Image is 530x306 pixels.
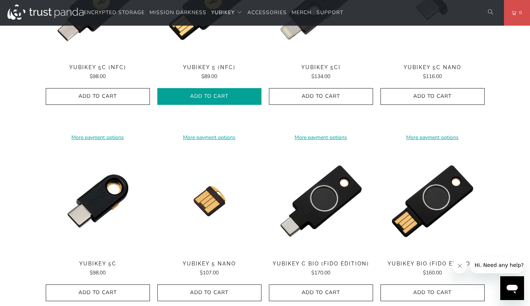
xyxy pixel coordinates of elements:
[54,93,142,100] span: Add to Cart
[388,290,477,296] span: Add to Cart
[157,149,261,253] a: YubiKey 5 Nano - Trust Panda YubiKey 5 Nano - Trust Panda
[150,4,206,22] a: Mission Darkness
[292,4,312,22] a: Merch
[211,4,242,22] summary: YubiKey
[46,149,150,253] a: YubiKey 5C - Trust Panda YubiKey 5C - Trust Panda
[211,9,235,16] span: YubiKey
[200,269,219,276] span: $107.00
[7,4,84,20] img: Trust Panda Australia
[201,73,217,80] span: $89.00
[269,149,373,253] a: YubiKey C Bio (FIDO Edition) - Trust Panda YubiKey C Bio (FIDO Edition) - Trust Panda
[269,261,373,277] a: YubiKey C Bio (FIDO Edition) $170.00
[269,88,373,105] button: Add to Cart
[380,64,485,81] a: YubiKey 5C Nano $116.00
[277,93,365,100] span: Add to Cart
[380,64,485,71] span: YubiKey 5C Nano
[84,9,145,16] span: Encrypted Storage
[46,261,150,277] a: YubiKey 5C $98.00
[292,9,312,16] span: Merch
[46,149,150,253] img: YubiKey 5C - Trust Panda
[380,284,485,301] button: Add to Cart
[269,64,373,81] a: YubiKey 5Ci $134.00
[84,4,343,22] nav: Translation missing: en.navigation.header.main_nav
[423,73,442,80] span: $116.00
[380,261,485,277] a: YubiKey Bio (FIDO Edition) $160.00
[380,261,485,267] span: YubiKey Bio (FIDO Edition)
[157,88,261,105] button: Add to Cart
[269,284,373,301] button: Add to Cart
[46,261,150,267] span: YubiKey 5C
[269,133,373,142] a: More payment options
[311,73,330,80] span: $134.00
[46,64,150,81] a: YubiKey 5C (NFC) $98.00
[269,149,373,253] img: YubiKey C Bio (FIDO Edition) - Trust Panda
[269,261,373,267] span: YubiKey C Bio (FIDO Edition)
[165,93,254,100] span: Add to Cart
[150,9,206,16] span: Mission Darkness
[380,133,485,142] a: More payment options
[157,64,261,81] a: YubiKey 5 (NFC) $89.00
[90,73,106,80] span: $98.00
[277,290,365,296] span: Add to Cart
[46,133,150,142] a: More payment options
[54,290,142,296] span: Add to Cart
[380,88,485,105] button: Add to Cart
[247,9,287,16] span: Accessories
[317,9,343,16] span: Support
[311,269,330,276] span: $170.00
[46,64,150,71] span: YubiKey 5C (NFC)
[317,4,343,22] a: Support
[165,290,254,296] span: Add to Cart
[157,64,261,71] span: YubiKey 5 (NFC)
[157,261,261,277] a: YubiKey 5 Nano $107.00
[157,149,261,253] img: YubiKey 5 Nano - Trust Panda
[388,93,477,100] span: Add to Cart
[452,258,467,273] iframe: Close message
[84,4,145,22] a: Encrypted Storage
[470,257,524,273] iframe: Message from company
[269,64,373,71] span: YubiKey 5Ci
[380,149,485,253] a: YubiKey Bio (FIDO Edition) - Trust Panda YubiKey Bio (FIDO Edition) - Trust Panda
[46,284,150,301] button: Add to Cart
[247,4,287,22] a: Accessories
[157,261,261,267] span: YubiKey 5 Nano
[157,133,261,142] a: More payment options
[380,149,485,253] img: YubiKey Bio (FIDO Edition) - Trust Panda
[157,284,261,301] button: Add to Cart
[90,269,106,276] span: $98.00
[516,9,522,17] span: 0
[500,276,524,300] iframe: Button to launch messaging window
[423,269,442,276] span: $160.00
[46,88,150,105] button: Add to Cart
